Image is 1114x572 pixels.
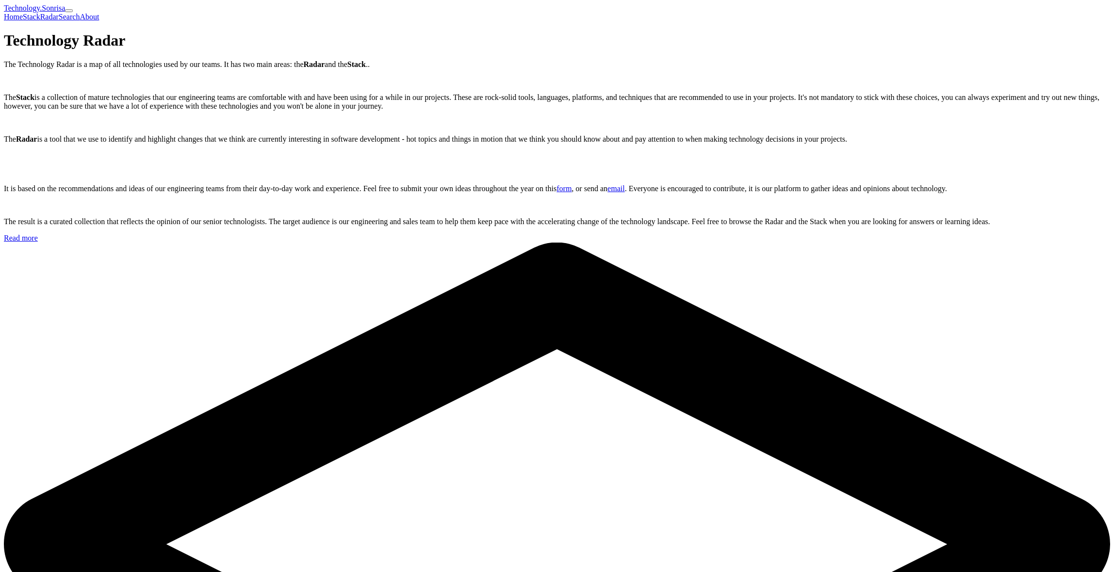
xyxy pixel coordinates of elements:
strong: Radar [304,60,325,68]
p: It is based on the recommendations and ideas of our engineering teams from their day-to-day work ... [4,184,1110,193]
p: The is a collection of mature technologies that our engineering teams are comfortable with and ha... [4,93,1110,111]
p: The is a tool that we use to identify and highlight changes that we think are currently interesti... [4,135,1110,144]
a: Technology.Sonrisa [4,4,65,12]
strong: Radar [16,135,37,143]
p: The Technology Radar is a map of all technologies used by our teams. It has two main areas: the a... [4,60,1110,69]
a: email [607,184,625,193]
a: Stack [23,13,40,21]
button: Toggle navigation [65,9,73,12]
a: Search [59,13,80,21]
a: Home [4,13,23,21]
strong: Stack [347,60,366,68]
a: form [557,184,572,193]
a: About [80,13,99,21]
a: Radar [40,13,59,21]
p: The result is a curated collection that reflects the opinion of our senior technologists. The tar... [4,217,1110,226]
strong: Stack [16,93,34,101]
a: Read more [4,234,38,242]
h1: Technology Radar [4,32,1110,49]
